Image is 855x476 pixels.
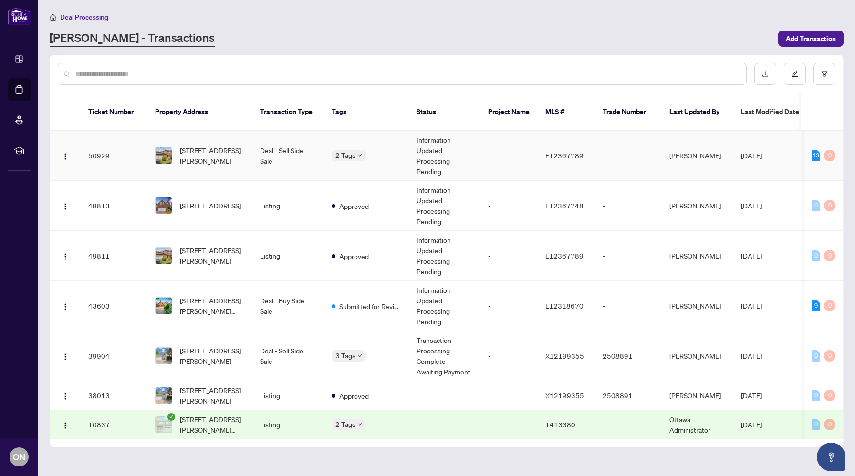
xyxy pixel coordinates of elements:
span: Submitted for Review [339,301,401,311]
td: - [480,281,538,331]
td: 2508891 [595,331,662,381]
th: Tags [324,93,409,131]
span: [DATE] [741,420,762,429]
th: Ticket Number [81,93,147,131]
td: - [595,410,662,439]
td: 43603 [81,281,147,331]
th: MLS # [538,93,595,131]
img: thumbnail-img [156,387,172,404]
td: [PERSON_NAME] [662,181,733,231]
button: Add Transaction [778,31,844,47]
td: - [409,381,480,410]
span: 1413380 [545,420,575,429]
img: Logo [62,422,69,429]
td: - [480,181,538,231]
div: 0 [812,200,820,211]
div: 9 [812,300,820,311]
span: home [50,14,56,21]
span: E12367789 [545,151,584,160]
img: Logo [62,203,69,210]
div: 0 [824,419,835,430]
td: - [409,410,480,439]
span: Deal Processing [60,13,108,21]
button: download [754,63,776,85]
div: 0 [812,419,820,430]
button: Logo [58,388,73,403]
button: Logo [58,348,73,363]
td: 2508891 [595,381,662,410]
img: Logo [62,303,69,310]
span: [STREET_ADDRESS][PERSON_NAME] [180,245,245,266]
td: 10837 [81,410,147,439]
span: [DATE] [741,151,762,160]
span: filter [821,71,828,77]
div: 0 [824,350,835,362]
span: [DATE] [741,251,762,260]
td: - [480,231,538,281]
td: - [480,331,538,381]
div: 0 [824,300,835,311]
div: 0 [812,350,820,362]
img: thumbnail-img [156,147,172,164]
button: Logo [58,298,73,313]
div: 0 [812,250,820,261]
div: 0 [824,200,835,211]
span: [STREET_ADDRESS][PERSON_NAME] [180,385,245,406]
div: 0 [824,250,835,261]
td: Information Updated - Processing Pending [409,231,480,281]
th: Last Updated By [662,93,733,131]
td: [PERSON_NAME] [662,381,733,410]
img: Logo [62,153,69,160]
td: Listing [252,410,324,439]
th: Last Modified Date [733,93,819,131]
span: Approved [339,391,369,401]
td: Transaction Processing Complete - Awaiting Payment [409,331,480,381]
td: Information Updated - Processing Pending [409,131,480,181]
span: X12199355 [545,352,584,360]
button: Logo [58,417,73,432]
td: - [480,381,538,410]
td: Listing [252,231,324,281]
span: Add Transaction [786,31,836,46]
span: E12367789 [545,251,584,260]
img: thumbnail-img [156,416,172,433]
td: - [480,131,538,181]
div: 13 [812,150,820,161]
td: - [595,231,662,281]
td: Listing [252,381,324,410]
span: [STREET_ADDRESS][PERSON_NAME] [180,145,245,166]
span: [DATE] [741,391,762,400]
img: logo [8,7,31,25]
td: 39904 [81,331,147,381]
span: [STREET_ADDRESS][PERSON_NAME][PERSON_NAME] [180,414,245,435]
span: down [357,353,362,358]
span: X12199355 [545,391,584,400]
span: [STREET_ADDRESS][PERSON_NAME] [180,345,245,366]
td: [PERSON_NAME] [662,231,733,281]
div: 0 [824,390,835,401]
td: [PERSON_NAME] [662,131,733,181]
button: Logo [58,148,73,163]
td: - [480,410,538,439]
span: check-circle [167,413,175,421]
td: Information Updated - Processing Pending [409,181,480,231]
a: [PERSON_NAME] - Transactions [50,30,215,47]
td: 38013 [81,381,147,410]
span: [STREET_ADDRESS][PERSON_NAME][PERSON_NAME] [180,295,245,316]
td: 50929 [81,131,147,181]
td: Deal - Buy Side Sale [252,281,324,331]
span: Approved [339,201,369,211]
button: edit [784,63,806,85]
span: down [357,422,362,427]
span: E12367748 [545,201,584,210]
span: ON [13,450,25,464]
td: [PERSON_NAME] [662,331,733,381]
span: [STREET_ADDRESS] [180,200,241,211]
img: Logo [62,353,69,361]
button: filter [813,63,835,85]
img: thumbnail-img [156,348,172,364]
img: thumbnail-img [156,197,172,214]
th: Transaction Type [252,93,324,131]
button: Open asap [817,443,845,471]
span: 3 Tags [335,350,355,361]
